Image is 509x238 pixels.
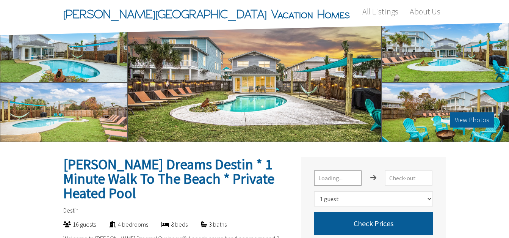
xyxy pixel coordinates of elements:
[50,220,96,229] div: 16 guests
[188,220,227,229] div: 3 baths
[63,3,350,25] span: [PERSON_NAME][GEOGRAPHIC_DATA] Vacation Homes
[63,157,288,200] h2: [PERSON_NAME] Dreams Destin * 1 Minute Walk To The Beach * Private Heated Pool
[314,212,433,235] button: Check Prices
[450,112,494,128] button: View Photos
[148,220,188,229] div: 8 beds
[63,206,78,214] span: Destin
[385,170,432,186] input: Check-out
[314,170,362,186] input: Loading...
[96,220,148,229] div: 4 bedrooms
